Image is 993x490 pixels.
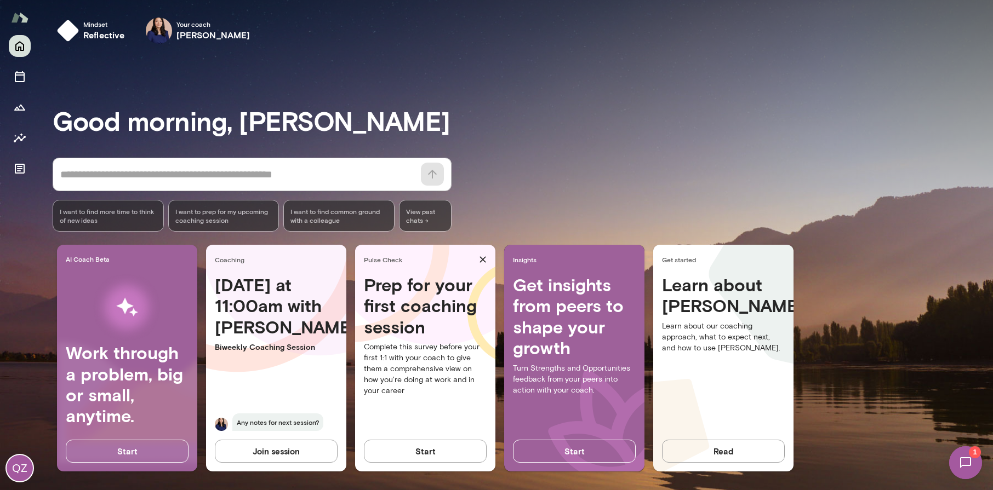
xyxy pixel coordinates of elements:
button: Start [513,440,636,463]
span: Coaching [215,255,342,264]
h4: [DATE] at 11:00am with [PERSON_NAME] [215,274,338,337]
p: Turn Strengths and Opportunities feedback from your peers into action with your coach. [513,363,636,396]
div: I want to find common ground with a colleague [283,200,395,232]
button: Insights [9,127,31,149]
button: Sessions [9,66,31,88]
p: Biweekly Coaching Session [215,342,338,353]
span: I want to find common ground with a colleague [290,207,387,224]
button: Join session [215,440,338,463]
button: Home [9,35,31,57]
span: Insights [513,255,640,264]
img: Leah Kim [146,18,172,44]
h3: Good morning, [PERSON_NAME] [53,105,993,136]
p: Complete this survey before your first 1:1 with your coach to give them a comprehensive view on h... [364,342,487,396]
img: Mento [11,7,28,28]
span: Any notes for next session? [232,413,323,431]
button: Documents [9,158,31,180]
button: Start [364,440,487,463]
h4: Prep for your first coaching session [364,274,487,337]
img: Leah [215,418,228,431]
button: Growth Plan [9,96,31,118]
div: I want to prep for my upcoming coaching session [168,200,279,232]
img: AI Workflows [78,273,176,342]
span: I want to find more time to think of new ideas [60,207,157,224]
button: Mindsetreflective [53,13,134,48]
div: I want to find more time to think of new ideas [53,200,164,232]
span: I want to prep for my upcoming coaching session [175,207,272,224]
span: AI Coach Beta [66,255,193,263]
span: Your coach [176,20,250,28]
span: Mindset [83,20,125,28]
h4: Work through a problem, big or small, anytime. [66,342,189,426]
button: Start [66,440,189,463]
p: Learn about our coaching approach, what to expect next, and how to use [PERSON_NAME]. [662,321,785,354]
button: Read [662,440,785,463]
h6: reflective [83,28,125,42]
span: Get started [662,255,789,264]
img: mindset [57,20,79,42]
div: QZ [7,455,33,481]
h6: [PERSON_NAME] [176,28,250,42]
span: Pulse Check [364,255,475,264]
div: Leah KimYour coach[PERSON_NAME] [138,13,258,48]
h4: Learn about [PERSON_NAME] [662,274,785,316]
span: View past chats -> [399,200,452,232]
h4: Get insights from peers to shape your growth [513,274,636,359]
